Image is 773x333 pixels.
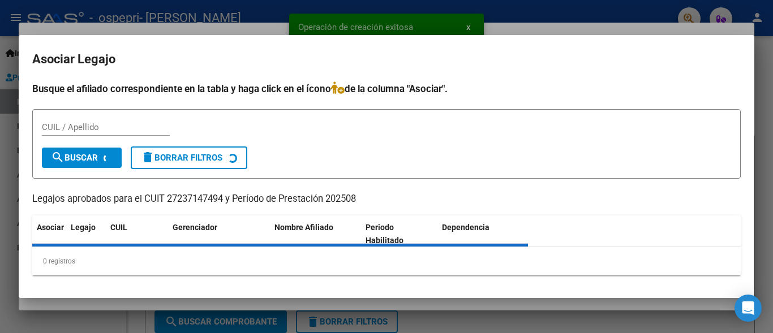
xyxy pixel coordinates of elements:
[361,215,437,253] datatable-header-cell: Periodo Habilitado
[32,81,741,96] h4: Busque el afiliado correspondiente en la tabla y haga click en el ícono de la columna "Asociar".
[168,215,270,253] datatable-header-cell: Gerenciador
[106,215,168,253] datatable-header-cell: CUIL
[110,223,127,232] span: CUIL
[32,247,741,275] div: 0 registros
[51,150,65,164] mat-icon: search
[274,223,333,232] span: Nombre Afiliado
[32,192,741,206] p: Legajos aprobados para el CUIT 27237147494 y Período de Prestación 202508
[270,215,361,253] datatable-header-cell: Nombre Afiliado
[32,49,741,70] h2: Asociar Legajo
[366,223,403,245] span: Periodo Habilitado
[437,215,529,253] datatable-header-cell: Dependencia
[42,148,122,168] button: Buscar
[71,223,96,232] span: Legajo
[37,223,64,232] span: Asociar
[66,215,106,253] datatable-header-cell: Legajo
[442,223,489,232] span: Dependencia
[141,150,154,164] mat-icon: delete
[131,146,247,169] button: Borrar Filtros
[32,215,66,253] datatable-header-cell: Asociar
[51,153,98,163] span: Buscar
[141,153,222,163] span: Borrar Filtros
[735,295,762,322] div: Open Intercom Messenger
[173,223,217,232] span: Gerenciador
